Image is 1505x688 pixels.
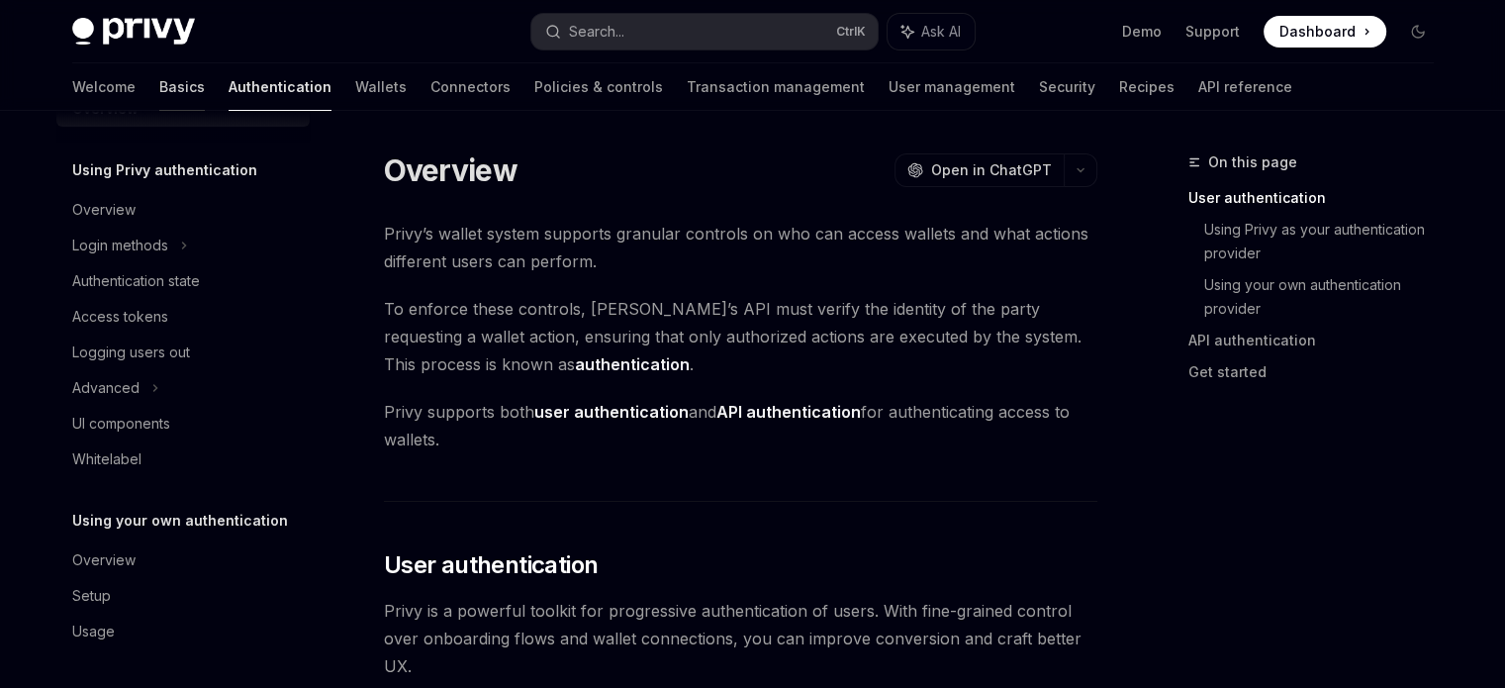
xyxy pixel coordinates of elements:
[1188,325,1450,356] a: API authentication
[72,234,168,257] div: Login methods
[72,376,140,400] div: Advanced
[56,192,310,228] a: Overview
[159,63,205,111] a: Basics
[1204,214,1450,269] a: Using Privy as your authentication provider
[1188,182,1450,214] a: User authentication
[1122,22,1162,42] a: Demo
[921,22,961,42] span: Ask AI
[56,406,310,442] a: UI components
[1204,269,1450,325] a: Using your own authentication provider
[72,18,195,46] img: dark logo
[384,152,517,188] h1: Overview
[1264,16,1386,48] a: Dashboard
[575,354,690,374] strong: authentication
[56,578,310,614] a: Setup
[72,63,136,111] a: Welcome
[1198,63,1292,111] a: API reference
[384,295,1097,378] span: To enforce these controls, [PERSON_NAME]’s API must verify the identity of the party requesting a...
[72,584,111,608] div: Setup
[72,198,136,222] div: Overview
[72,509,288,533] h5: Using your own authentication
[687,63,865,111] a: Transaction management
[72,305,168,329] div: Access tokens
[384,398,1097,453] span: Privy supports both and for authenticating access to wallets.
[1119,63,1175,111] a: Recipes
[1188,356,1450,388] a: Get started
[1185,22,1240,42] a: Support
[72,548,136,572] div: Overview
[72,447,141,471] div: Whitelabel
[56,614,310,649] a: Usage
[229,63,331,111] a: Authentication
[716,402,861,422] strong: API authentication
[534,402,689,422] strong: user authentication
[430,63,511,111] a: Connectors
[894,153,1064,187] button: Open in ChatGPT
[384,220,1097,275] span: Privy’s wallet system supports granular controls on who can access wallets and what actions diffe...
[888,14,975,49] button: Ask AI
[72,620,115,643] div: Usage
[355,63,407,111] a: Wallets
[569,20,624,44] div: Search...
[72,158,257,182] h5: Using Privy authentication
[1039,63,1095,111] a: Security
[889,63,1015,111] a: User management
[384,549,599,581] span: User authentication
[534,63,663,111] a: Policies & controls
[56,335,310,370] a: Logging users out
[72,412,170,436] div: UI components
[836,24,866,40] span: Ctrl K
[72,269,200,293] div: Authentication state
[531,14,878,49] button: Search...CtrlK
[1208,150,1297,174] span: On this page
[931,160,1052,180] span: Open in ChatGPT
[56,542,310,578] a: Overview
[56,263,310,299] a: Authentication state
[1279,22,1356,42] span: Dashboard
[1402,16,1434,48] button: Toggle dark mode
[72,341,190,364] div: Logging users out
[56,299,310,335] a: Access tokens
[56,442,310,477] a: Whitelabel
[384,597,1097,680] span: Privy is a powerful toolkit for progressive authentication of users. With fine-grained control ov...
